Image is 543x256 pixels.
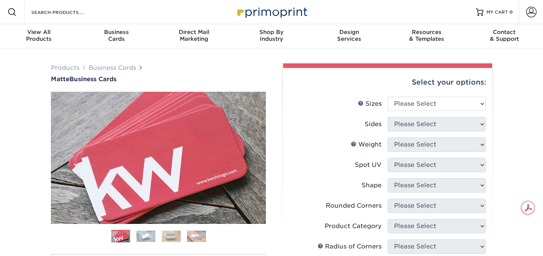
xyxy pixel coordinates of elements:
[486,9,508,15] span: MY CART
[155,29,233,35] span: Direct Mail
[78,29,155,42] div: Cards
[78,29,155,35] span: Business
[465,29,543,42] div: & Support
[465,29,543,35] span: Contact
[233,29,310,42] div: Industry
[365,120,382,129] div: Sides
[325,222,382,231] div: Product Category
[351,140,382,149] div: Weight
[31,8,104,17] input: SEARCH PRODUCTS.....
[162,230,181,242] img: Business Cards 03
[234,4,309,20] img: Primoprint
[187,230,206,242] img: Business Cards 04
[318,242,382,251] div: Radius of Corners
[233,24,310,48] a: Shop ByIndustry
[362,181,382,190] div: Shape
[310,24,388,48] a: DesignServices
[78,24,155,48] a: BusinessCards
[111,227,130,246] img: Business Cards 01
[388,29,466,42] div: & Templates
[289,68,486,97] div: Select your options:
[310,29,388,42] div: Services
[137,230,155,242] img: Business Cards 02
[89,64,136,71] a: Business Cards
[233,29,310,35] span: Shop By
[155,24,233,48] a: Direct MailMarketing
[51,64,80,71] a: Products
[358,99,382,108] div: Sizes
[310,29,388,35] span: Design
[465,24,543,48] a: Contact& Support
[509,9,513,15] span: 0
[51,76,69,83] span: Matte
[388,24,466,48] a: Resources& Templates
[155,29,233,42] div: Marketing
[51,76,266,83] h1: Business Cards
[388,29,466,35] span: Resources
[355,160,382,170] div: Spot UV
[51,76,266,83] a: MatteBusiness Cards
[326,201,382,210] div: Rounded Corners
